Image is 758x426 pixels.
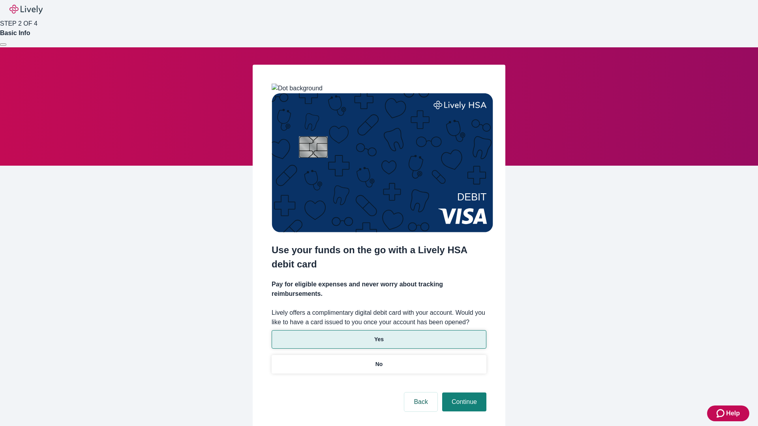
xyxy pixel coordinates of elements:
[717,409,726,418] svg: Zendesk support icon
[374,335,384,344] p: Yes
[442,392,486,411] button: Continue
[272,330,486,349] button: Yes
[272,355,486,374] button: No
[272,84,323,93] img: Dot background
[404,392,437,411] button: Back
[707,405,749,421] button: Zendesk support iconHelp
[272,93,493,232] img: Debit card
[272,280,486,299] h4: Pay for eligible expenses and never worry about tracking reimbursements.
[272,308,486,327] label: Lively offers a complimentary digital debit card with your account. Would you like to have a card...
[272,243,486,271] h2: Use your funds on the go with a Lively HSA debit card
[375,360,383,368] p: No
[9,5,43,14] img: Lively
[726,409,740,418] span: Help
